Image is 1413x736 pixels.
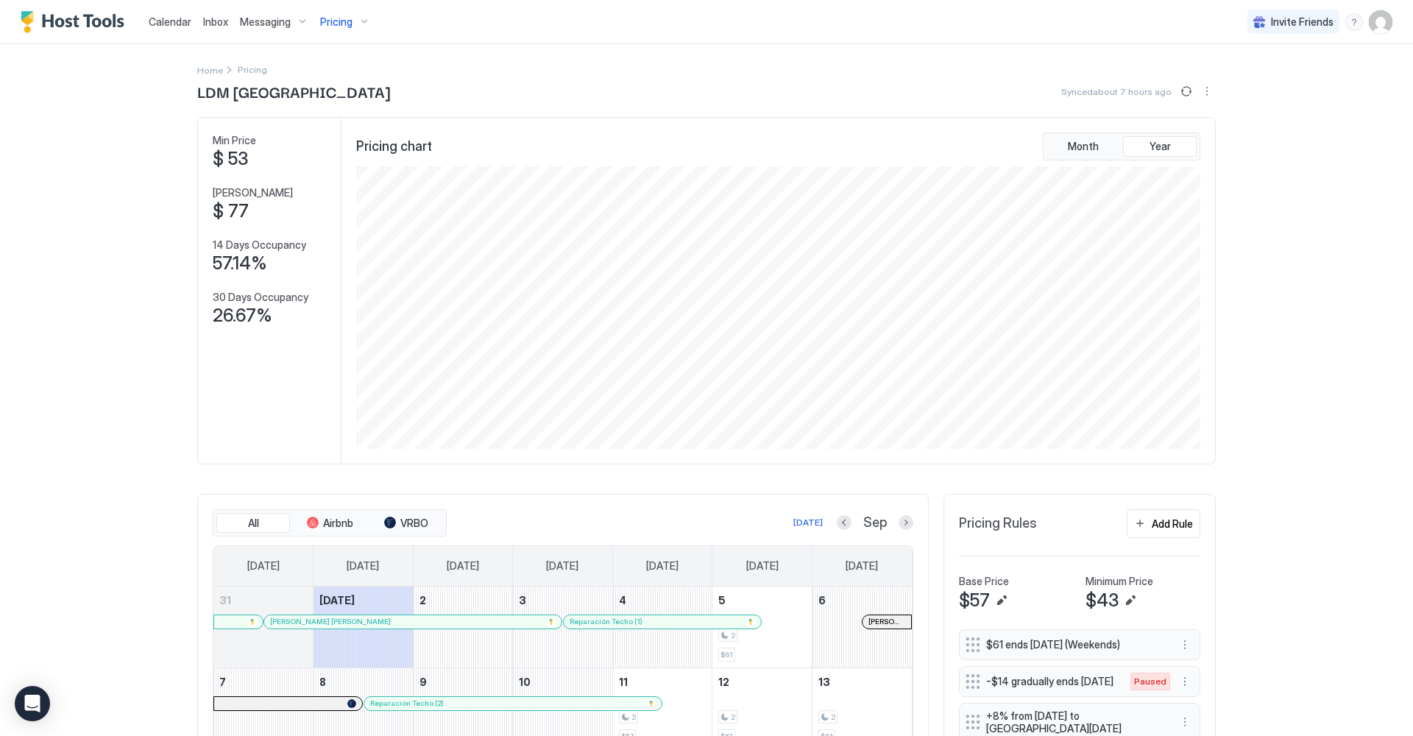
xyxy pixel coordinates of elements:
span: 6 [818,594,826,606]
span: Paused [1134,675,1166,688]
a: September 2, 2025 [414,587,513,614]
span: Base Price [959,575,1009,588]
div: tab-group [213,509,447,537]
td: September 6, 2025 [812,587,912,668]
a: September 3, 2025 [513,587,612,614]
td: September 4, 2025 [612,587,712,668]
span: 10 [519,676,531,688]
span: Pricing [320,15,353,29]
span: Calendar [149,15,191,28]
span: Min Price [213,134,256,147]
a: Sunday [233,546,294,586]
button: Add Rule [1127,509,1200,538]
button: [DATE] [791,514,825,531]
div: menu [1176,713,1194,731]
a: September 9, 2025 [414,668,513,696]
span: 9 [419,676,427,688]
button: More options [1176,713,1194,731]
div: tab-group [1043,132,1200,160]
div: menu [1176,673,1194,690]
span: [PERSON_NAME] [213,186,293,199]
span: Pricing Rules [959,515,1037,532]
div: Reparación Techo (1) [570,617,755,626]
span: 2 [731,631,735,640]
a: September 13, 2025 [812,668,912,696]
span: 11 [619,676,628,688]
td: September 1, 2025 [314,587,414,668]
a: September 10, 2025 [513,668,612,696]
span: [PERSON_NAME] [868,617,905,626]
a: September 6, 2025 [812,587,912,614]
span: Invite Friends [1271,15,1334,29]
span: 31 [219,594,231,606]
span: Synced about 7 hours ago [1061,86,1172,97]
a: September 7, 2025 [213,668,313,696]
a: September 5, 2025 [712,587,812,614]
span: 2 [631,712,636,722]
td: September 5, 2025 [712,587,812,668]
span: $ 53 [213,148,248,170]
span: 14 Days Occupancy [213,238,306,252]
span: 8 [319,676,326,688]
div: Add Rule [1152,516,1193,531]
span: [DATE] [447,559,479,573]
a: Thursday [631,546,693,586]
button: Previous month [837,515,851,530]
span: Inbox [203,15,228,28]
span: [DATE] [646,559,679,573]
button: Next month [899,515,913,530]
span: All [248,517,259,530]
div: menu [1176,636,1194,654]
span: $ 77 [213,200,249,222]
div: [PERSON_NAME] [PERSON_NAME] [270,617,556,626]
span: Airbnb [323,517,353,530]
td: August 31, 2025 [213,587,314,668]
span: Reparación Techo (1) [570,617,642,626]
div: [DATE] [793,516,823,529]
button: More options [1176,673,1194,690]
button: Month [1047,136,1120,157]
a: September 1, 2025 [314,587,413,614]
a: Inbox [203,14,228,29]
a: August 31, 2025 [213,587,313,614]
a: Tuesday [432,546,494,586]
span: 26.67% [213,305,272,327]
span: VRBO [400,517,428,530]
a: Calendar [149,14,191,29]
span: 3 [519,594,526,606]
span: 5 [718,594,726,606]
span: Year [1150,140,1171,153]
span: 7 [219,676,226,688]
span: [DATE] [746,559,779,573]
button: Edit [1122,592,1139,609]
span: 57.14% [213,252,267,275]
a: September 4, 2025 [613,587,712,614]
td: September 2, 2025 [413,587,513,668]
button: Sync prices [1177,82,1195,100]
span: 2 [419,594,426,606]
div: User profile [1369,10,1392,34]
span: $43 [1086,590,1119,612]
div: Open Intercom Messenger [15,686,50,721]
a: Monday [332,546,394,586]
span: +8% from [DATE] to [GEOGRAPHIC_DATA][DATE] [986,710,1161,735]
span: 2 [731,712,735,722]
span: $61 [720,650,733,659]
td: September 3, 2025 [513,587,613,668]
span: 12 [718,676,729,688]
a: September 8, 2025 [314,668,413,696]
a: Host Tools Logo [21,11,131,33]
span: Breadcrumb [238,64,267,75]
span: [DATE] [846,559,878,573]
a: Friday [732,546,793,586]
span: 13 [818,676,830,688]
span: 30 Days Occupancy [213,291,308,304]
a: Wednesday [531,546,593,586]
span: Month [1068,140,1099,153]
span: LDM [GEOGRAPHIC_DATA] [197,80,390,102]
button: More options [1198,82,1216,100]
span: [DATE] [319,594,355,606]
span: Sep [863,514,887,531]
button: Edit [993,592,1010,609]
